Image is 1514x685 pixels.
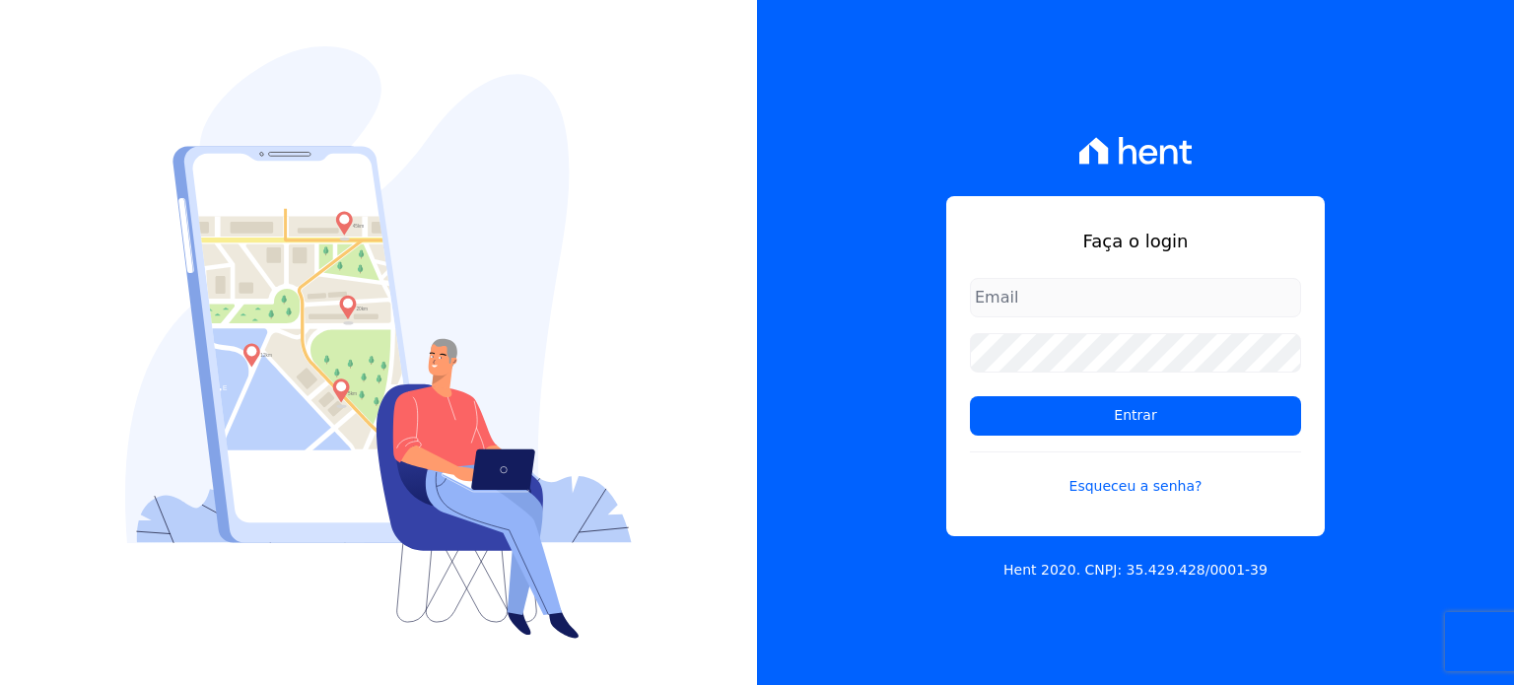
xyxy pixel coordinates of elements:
[970,228,1301,254] h1: Faça o login
[970,278,1301,317] input: Email
[970,396,1301,436] input: Entrar
[1003,560,1268,581] p: Hent 2020. CNPJ: 35.429.428/0001-39
[970,451,1301,497] a: Esqueceu a senha?
[125,46,632,639] img: Login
